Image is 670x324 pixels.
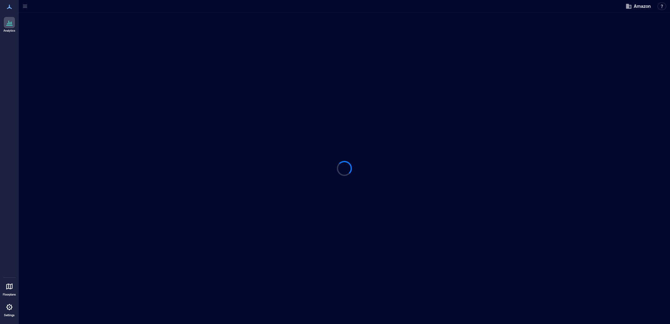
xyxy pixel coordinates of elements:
[3,293,16,296] p: Floorplans
[2,300,17,319] a: Settings
[3,29,15,33] p: Analytics
[624,1,652,11] button: Amazon
[1,279,18,298] a: Floorplans
[4,313,15,317] p: Settings
[634,3,651,9] span: Amazon
[2,15,17,34] a: Analytics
